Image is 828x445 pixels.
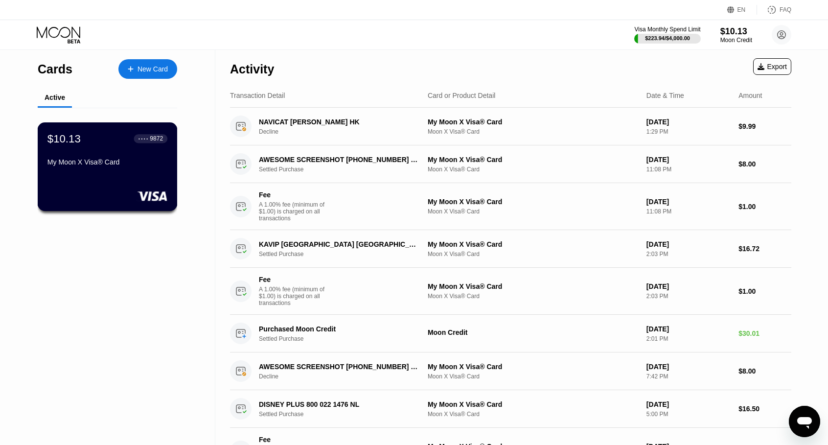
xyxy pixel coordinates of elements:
div: $223.94 / $4,000.00 [645,35,690,41]
div: AWESOME SCREENSHOT [PHONE_NUMBER] USDeclineMy Moon X Visa® CardMoon X Visa® Card[DATE]7:42 PM$8.00 [230,352,791,390]
div: ● ● ● ● [138,137,148,140]
div: New Card [118,59,177,79]
div: Active [45,94,65,101]
div: FeeA 1.00% fee (minimum of $1.00) is charged on all transactionsMy Moon X Visa® CardMoon X Visa® ... [230,183,791,230]
div: Purchased Moon Credit [259,325,418,333]
div: My Moon X Visa® Card [428,363,639,371]
div: [DATE] [646,118,731,126]
div: AWESOME SCREENSHOT [PHONE_NUMBER] US [259,156,418,164]
div: $10.13● ● ● ●9872My Moon X Visa® Card [38,123,177,211]
div: Export [758,63,787,70]
div: [DATE] [646,363,731,371]
div: 2:03 PM [646,251,731,258]
div: AWESOME SCREENSHOT [PHONE_NUMBER] US [259,363,418,371]
div: Moon X Visa® Card [428,128,639,135]
div: $16.72 [738,245,791,253]
div: Fee [259,191,327,199]
div: Moon X Visa® Card [428,373,639,380]
div: 2:03 PM [646,293,731,300]
div: Moon X Visa® Card [428,251,639,258]
div: Decline [259,373,430,380]
div: [DATE] [646,240,731,248]
div: Moon Credit [720,37,752,44]
div: NAVICAT [PERSON_NAME] HKDeclineMy Moon X Visa® CardMoon X Visa® Card[DATE]1:29 PM$9.99 [230,108,791,145]
div: Moon X Visa® Card [428,166,639,173]
div: KAVIP [GEOGRAPHIC_DATA] [GEOGRAPHIC_DATA]Settled PurchaseMy Moon X Visa® CardMoon X Visa® Card[DA... [230,230,791,268]
div: Purchased Moon CreditSettled PurchaseMoon Credit[DATE]2:01 PM$30.01 [230,315,791,352]
div: New Card [138,65,168,73]
div: [DATE] [646,282,731,290]
div: $1.00 [738,287,791,295]
div: Card or Product Detail [428,92,496,99]
div: 1:29 PM [646,128,731,135]
div: Moon Credit [428,328,639,336]
iframe: 启动消息传送窗口的按钮 [789,406,820,437]
div: [DATE] [646,156,731,164]
div: Visa Monthly Spend Limit [634,26,700,33]
div: $10.13 [720,26,752,37]
div: NAVICAT [PERSON_NAME] HK [259,118,418,126]
div: DISNEY PLUS 800 022 1476 NLSettled PurchaseMy Moon X Visa® CardMoon X Visa® Card[DATE]5:00 PM$16.50 [230,390,791,428]
div: 2:01 PM [646,335,731,342]
div: $30.01 [738,329,791,337]
div: Activity [230,62,274,76]
div: Fee [259,436,327,444]
div: My Moon X Visa® Card [428,400,639,408]
div: 9872 [150,135,163,142]
div: 7:42 PM [646,373,731,380]
div: 11:08 PM [646,166,731,173]
div: My Moon X Visa® Card [428,240,639,248]
div: FAQ [780,6,791,13]
div: [DATE] [646,198,731,206]
div: Date & Time [646,92,684,99]
div: Amount [738,92,762,99]
div: Settled Purchase [259,411,430,418]
div: $10.13Moon Credit [720,26,752,44]
div: Moon X Visa® Card [428,208,639,215]
div: $8.00 [738,367,791,375]
div: DISNEY PLUS 800 022 1476 NL [259,400,418,408]
div: [DATE] [646,400,731,408]
div: My Moon X Visa® Card [47,158,167,166]
div: Transaction Detail [230,92,285,99]
div: 5:00 PM [646,411,731,418]
div: Settled Purchase [259,335,430,342]
div: My Moon X Visa® Card [428,118,639,126]
div: A 1.00% fee (minimum of $1.00) is charged on all transactions [259,201,332,222]
div: Export [753,58,791,75]
div: My Moon X Visa® Card [428,156,639,164]
div: [DATE] [646,325,731,333]
div: EN [727,5,757,15]
div: A 1.00% fee (minimum of $1.00) is charged on all transactions [259,286,332,306]
div: $16.50 [738,405,791,413]
div: $1.00 [738,203,791,211]
div: $9.99 [738,122,791,130]
div: Settled Purchase [259,166,430,173]
div: Cards [38,62,72,76]
div: $10.13 [47,132,81,145]
div: My Moon X Visa® Card [428,282,639,290]
div: $8.00 [738,160,791,168]
div: Visa Monthly Spend Limit$223.94/$4,000.00 [634,26,700,44]
div: Fee [259,276,327,283]
div: KAVIP [GEOGRAPHIC_DATA] [GEOGRAPHIC_DATA] [259,240,418,248]
div: Moon X Visa® Card [428,293,639,300]
div: EN [737,6,746,13]
div: 11:08 PM [646,208,731,215]
div: AWESOME SCREENSHOT [PHONE_NUMBER] USSettled PurchaseMy Moon X Visa® CardMoon X Visa® Card[DATE]11... [230,145,791,183]
div: FAQ [757,5,791,15]
div: FeeA 1.00% fee (minimum of $1.00) is charged on all transactionsMy Moon X Visa® CardMoon X Visa® ... [230,268,791,315]
div: My Moon X Visa® Card [428,198,639,206]
div: Decline [259,128,430,135]
div: Moon X Visa® Card [428,411,639,418]
div: Settled Purchase [259,251,430,258]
